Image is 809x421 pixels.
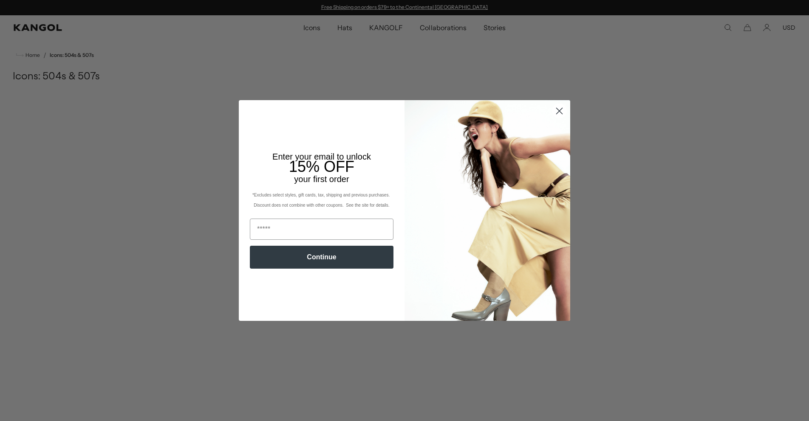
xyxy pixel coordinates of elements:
button: Close dialog [552,104,567,118]
span: 15% OFF [289,158,354,175]
button: Continue [250,246,393,269]
span: Enter your email to unlock [272,152,371,161]
span: your first order [294,174,349,184]
img: 93be19ad-e773-4382-80b9-c9d740c9197f.jpeg [404,100,570,321]
input: Email [250,219,393,240]
span: *Excludes select styles, gift cards, tax, shipping and previous purchases. Discount does not comb... [252,193,391,208]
